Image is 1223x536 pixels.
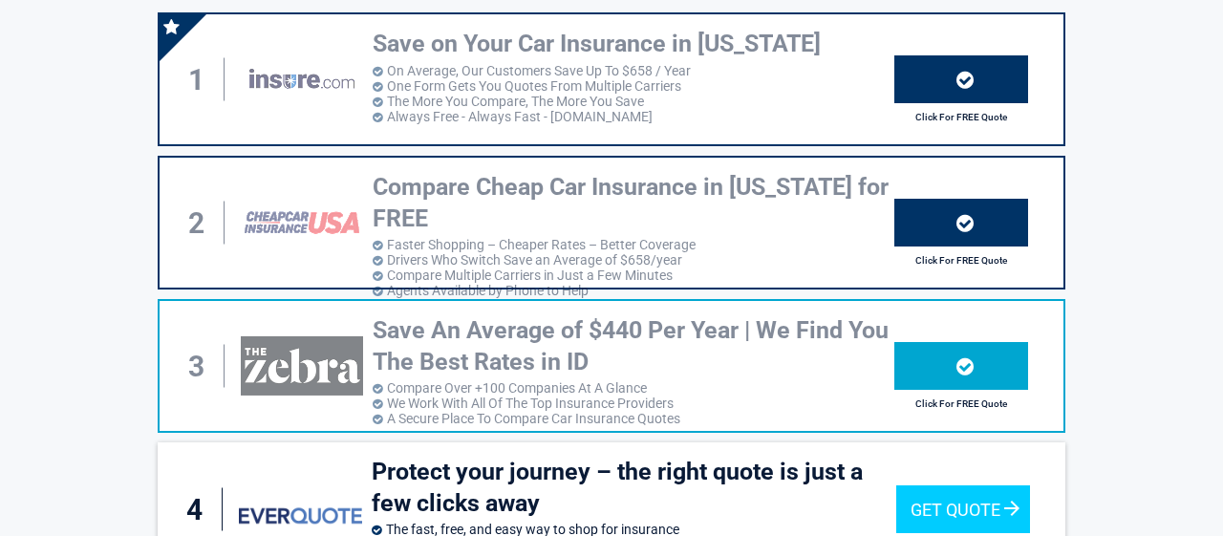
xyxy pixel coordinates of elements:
li: Agents Available by Phone to Help [373,283,894,298]
li: Always Free - Always Fast - [DOMAIN_NAME] [373,109,894,124]
li: Compare Multiple Carriers in Just a Few Minutes [373,268,894,283]
h2: Click For FREE Quote [894,398,1028,409]
img: everquote's logo [239,507,362,524]
li: A Secure Place To Compare Car Insurance Quotes [373,411,894,426]
img: insure's logo [245,47,359,112]
h2: Click For FREE Quote [894,112,1028,122]
img: cheapcarinsuranceusa's logo [245,190,359,255]
div: 2 [179,202,225,245]
li: Compare Over +100 Companies At A Glance [373,380,894,396]
li: On Average, Our Customers Save Up To $658 / Year [373,63,894,78]
div: Get Quote [896,485,1030,533]
img: thezebra's logo [241,336,363,396]
h3: Protect your journey – the right quote is just a few clicks away [372,457,895,519]
li: Faster Shopping – Cheaper Rates – Better Coverage [373,237,894,252]
div: 1 [179,58,225,101]
div: 3 [179,345,225,388]
h3: Save An Average of $440 Per Year | We Find You The Best Rates in ID [373,315,894,377]
h3: Compare Cheap Car Insurance in [US_STATE] for FREE [373,172,894,234]
li: We Work With All Of The Top Insurance Providers [373,396,894,411]
div: 4 [177,488,223,531]
li: Drivers Who Switch Save an Average of $658/year [373,252,894,268]
h2: Click For FREE Quote [894,255,1028,266]
li: One Form Gets You Quotes From Multiple Carriers [373,78,894,94]
h3: Save on Your Car Insurance in [US_STATE] [373,29,894,60]
li: The More You Compare, The More You Save [373,94,894,109]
